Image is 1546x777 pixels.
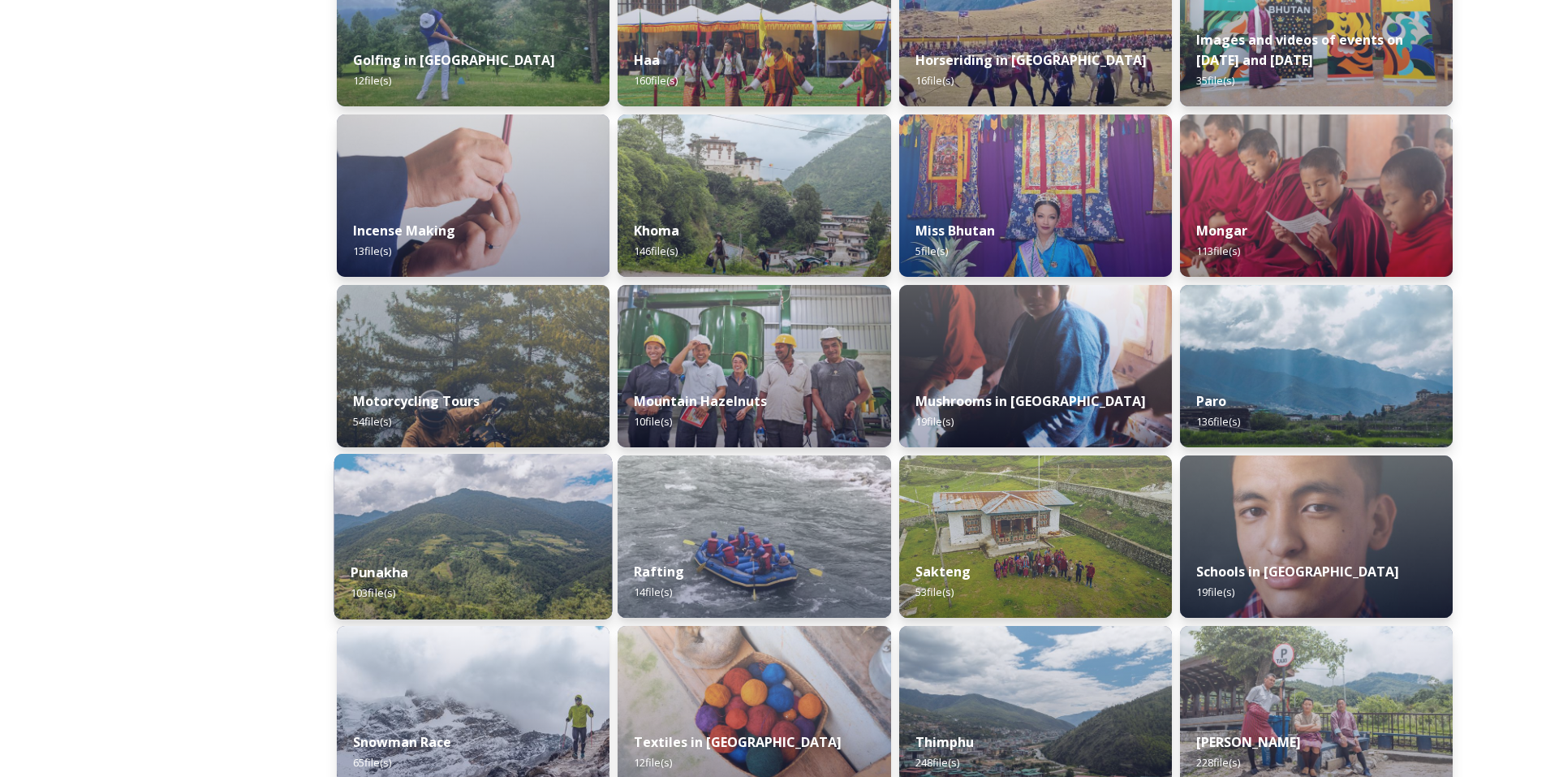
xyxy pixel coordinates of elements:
[899,455,1172,618] img: Sakteng%2520070723%2520by%2520Nantawat-5.jpg
[353,244,391,258] span: 13 file(s)
[1196,414,1240,429] span: 136 file(s)
[353,392,480,410] strong: Motorcycling Tours
[634,733,842,751] strong: Textiles in [GEOGRAPHIC_DATA]
[899,285,1172,447] img: _SCH7798.jpg
[634,585,672,599] span: 14 file(s)
[353,755,391,770] span: 65 file(s)
[353,73,391,88] span: 12 file(s)
[1196,563,1399,581] strong: Schools in [GEOGRAPHIC_DATA]
[1196,392,1226,410] strong: Paro
[915,244,948,258] span: 5 file(s)
[634,563,684,581] strong: Rafting
[1180,114,1453,277] img: Mongar%2520and%2520Dametshi%2520110723%2520by%2520Amp%2520Sripimanwat-9.jpg
[915,414,954,429] span: 19 file(s)
[353,51,555,69] strong: Golfing in [GEOGRAPHIC_DATA]
[1196,244,1240,258] span: 113 file(s)
[353,733,451,751] strong: Snowman Race
[634,392,767,410] strong: Mountain Hazelnuts
[915,563,971,581] strong: Sakteng
[353,222,455,240] strong: Incense Making
[1196,733,1301,751] strong: [PERSON_NAME]
[1196,31,1403,69] strong: Images and videos of events on [DATE] and [DATE]
[353,414,391,429] span: 54 file(s)
[634,51,660,69] strong: Haa
[915,73,954,88] span: 16 file(s)
[351,563,408,581] strong: Punakha
[634,73,678,88] span: 160 file(s)
[1180,455,1453,618] img: _SCH2151_FINAL_RGB.jpg
[915,51,1147,69] strong: Horseriding in [GEOGRAPHIC_DATA]
[1196,73,1234,88] span: 35 file(s)
[334,454,613,619] img: 2022-10-01%252012.59.42.jpg
[899,114,1172,277] img: Miss%2520Bhutan%2520Tashi%2520Choden%25205.jpg
[634,755,672,770] span: 12 file(s)
[915,755,959,770] span: 248 file(s)
[1180,285,1453,447] img: Paro%2520050723%2520by%2520Amp%2520Sripimanwat-20.jpg
[618,285,890,447] img: WattBryan-20170720-0740-P50.jpg
[634,414,672,429] span: 10 file(s)
[1196,585,1234,599] span: 19 file(s)
[351,585,395,600] span: 103 file(s)
[618,114,890,277] img: Khoma%2520130723%2520by%2520Amp%2520Sripimanwat-7.jpg
[337,285,609,447] img: By%2520Leewang%2520Tobgay%252C%2520President%252C%2520The%2520Badgers%2520Motorcycle%2520Club%252...
[915,222,995,240] strong: Miss Bhutan
[618,455,890,618] img: f73f969a-3aba-4d6d-a863-38e7472ec6b1.JPG
[634,244,678,258] span: 146 file(s)
[1196,222,1247,240] strong: Mongar
[915,392,1146,410] strong: Mushrooms in [GEOGRAPHIC_DATA]
[915,733,974,751] strong: Thimphu
[634,222,679,240] strong: Khoma
[1196,755,1240,770] span: 228 file(s)
[337,114,609,277] img: _SCH5631.jpg
[915,585,954,599] span: 53 file(s)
